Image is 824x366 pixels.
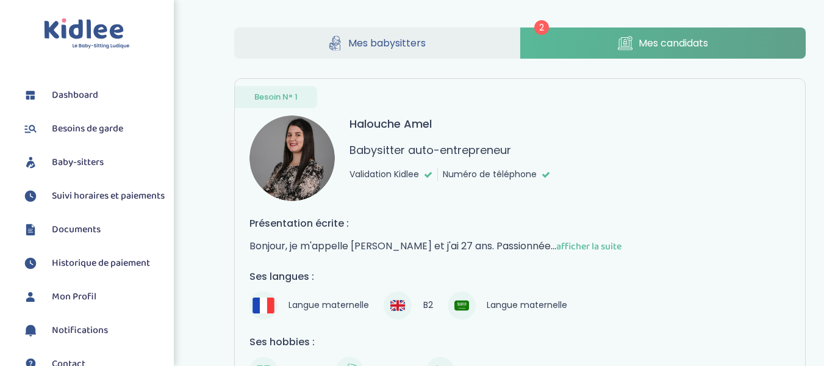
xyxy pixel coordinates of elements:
img: besoin.svg [21,120,40,138]
img: Anglais [390,298,405,313]
span: Besoins de garde [52,122,123,136]
span: Mon Profil [52,290,96,304]
span: Documents [52,222,101,237]
span: Dashboard [52,88,98,103]
span: Baby-sitters [52,155,104,170]
span: Besoin N° 1 [254,91,298,103]
img: suivihoraire.svg [21,187,40,205]
img: notification.svg [21,321,40,340]
h4: Présentation écrite : [249,216,791,231]
a: Mes candidats [520,27,806,59]
img: logo.svg [44,18,130,49]
span: 2 [534,20,549,35]
span: Mes babysitters [348,35,426,51]
span: Validation Kidlee [349,168,419,181]
img: profil.svg [21,288,40,306]
a: Historique de paiement [21,254,165,273]
span: Historique de paiement [52,256,150,271]
span: Mes candidats [639,35,708,51]
img: Français [253,298,274,313]
span: Langue maternelle [482,297,573,314]
span: B2 [418,297,438,314]
span: Suivi horaires et paiements [52,189,165,203]
img: suivihoraire.svg [21,254,40,273]
h4: Ses langues : [249,269,791,284]
a: Notifications [21,321,165,340]
h4: Ses hobbies : [249,334,791,350]
a: Suivi horaires et paiements [21,187,165,205]
a: Dashboard [21,86,165,104]
img: avatar [249,115,335,201]
img: documents.svg [21,221,40,239]
img: babysitters.svg [21,153,40,172]
a: Mes babysitters [234,27,520,59]
a: Mon Profil [21,288,165,306]
span: Langue maternelle [284,297,374,314]
a: Documents [21,221,165,239]
p: Babysitter auto-entrepreneur [349,142,511,158]
h3: Halouche Amel [349,115,432,132]
span: Notifications [52,323,108,338]
a: Besoins de garde [21,120,165,138]
p: Bonjour, je m'appelle [PERSON_NAME] et j'ai 27 ans. Passionnée... [249,238,791,254]
span: afficher la suite [556,239,622,254]
img: Arabe [454,298,469,313]
a: Baby-sitters [21,153,165,172]
img: dashboard.svg [21,86,40,104]
span: Numéro de téléphone [443,168,537,181]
